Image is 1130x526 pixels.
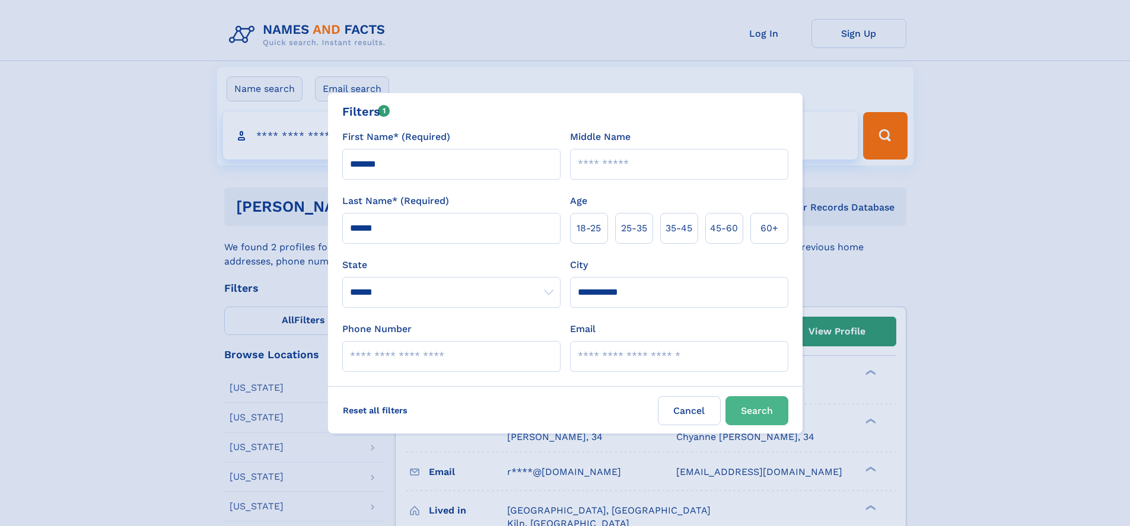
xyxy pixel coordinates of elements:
label: State [342,258,561,272]
button: Search [725,396,788,425]
label: Age [570,194,587,208]
span: 18‑25 [577,221,601,235]
div: Filters [342,103,390,120]
label: City [570,258,588,272]
label: Reset all filters [335,396,415,425]
label: First Name* (Required) [342,130,450,144]
label: Cancel [658,396,721,425]
span: 25‑35 [621,221,647,235]
span: 35‑45 [666,221,692,235]
label: Middle Name [570,130,631,144]
span: 60+ [760,221,778,235]
label: Last Name* (Required) [342,194,449,208]
label: Phone Number [342,322,412,336]
span: 45‑60 [710,221,738,235]
label: Email [570,322,596,336]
